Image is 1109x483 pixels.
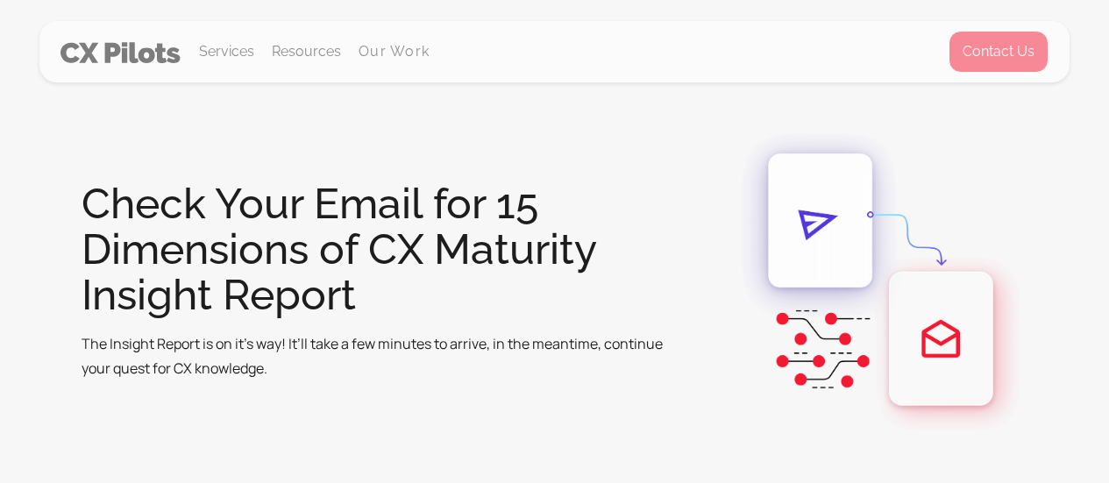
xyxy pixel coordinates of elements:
[199,22,254,82] div: Services
[359,44,430,60] a: Our Work
[949,31,1049,73] a: Contact Us
[82,331,690,380] div: The Insight Report is on it’s way! It’ll take a few minutes to arrive, in the meantime, continue ...
[82,181,690,317] h1: Check Your Email for 15 Dimensions of CX Maturity Insight Report
[272,22,341,82] div: Resources
[272,39,341,64] div: Resources
[199,39,254,64] div: Services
